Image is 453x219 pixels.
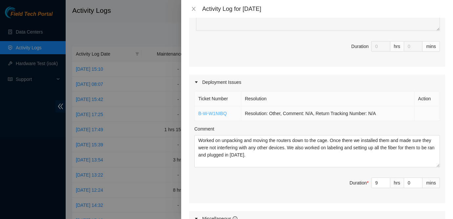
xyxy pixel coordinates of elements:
th: Action [415,91,440,106]
th: Ticket Number [195,91,241,106]
span: close [191,6,196,12]
div: Duration [350,179,369,186]
div: hrs [390,41,404,52]
div: mins [422,178,440,188]
th: Resolution [241,91,415,106]
label: Comment [194,125,214,133]
button: Close [189,6,198,12]
a: B-W-W1NIBQ [198,111,227,116]
div: Duration [351,43,369,50]
td: Resolution: Other, Comment: N/A, Return Tracking Number: N/A [241,106,415,121]
textarea: Comment [194,135,440,167]
span: caret-right [194,80,198,84]
div: Deployment Issues [189,75,445,90]
div: Activity Log for [DATE] [202,5,445,12]
div: hrs [390,178,404,188]
div: mins [422,41,440,52]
